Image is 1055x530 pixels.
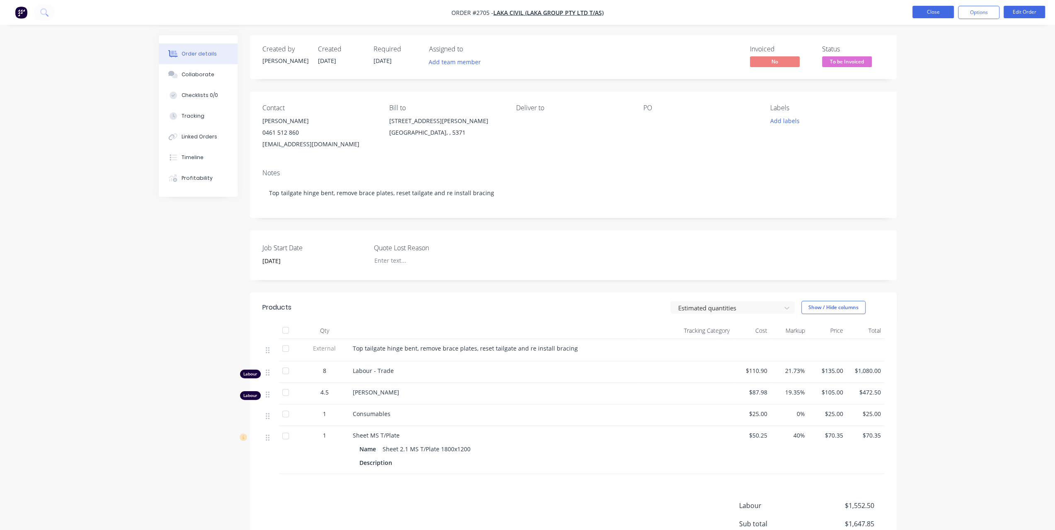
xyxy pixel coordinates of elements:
[429,56,485,68] button: Add team member
[373,57,392,65] span: [DATE]
[801,301,866,314] button: Show / Hide columns
[182,50,217,58] div: Order details
[812,366,843,375] span: $135.00
[374,243,478,253] label: Quote Lost Reason
[353,367,394,375] span: Labour - Trade
[822,56,872,69] button: To be Invoiced
[262,115,376,150] div: [PERSON_NAME]0461 512 860[EMAIL_ADDRESS][DOMAIN_NAME]
[182,112,204,120] div: Tracking
[808,322,846,339] div: Price
[318,57,336,65] span: [DATE]
[182,133,217,140] div: Linked Orders
[159,106,238,126] button: Tracking
[262,115,376,127] div: [PERSON_NAME]
[1004,6,1045,18] button: Edit Order
[262,45,308,53] div: Created by
[733,322,771,339] div: Cost
[736,366,767,375] span: $110.90
[774,388,805,397] span: 19.35%
[736,409,767,418] span: $25.00
[300,322,349,339] div: Qty
[812,388,843,397] span: $105.00
[822,56,872,67] span: To be Invoiced
[739,519,813,529] span: Sub total
[643,104,757,112] div: PO
[424,56,485,68] button: Add team member
[849,431,880,440] span: $70.35
[822,45,884,53] div: Status
[849,409,880,418] span: $25.00
[774,366,805,375] span: 21.73%
[739,501,813,511] span: Labour
[323,409,326,418] span: 1
[320,388,329,397] span: 4.5
[389,127,503,138] div: [GEOGRAPHIC_DATA], , 5371
[15,6,27,19] img: Factory
[182,71,214,78] div: Collaborate
[849,366,880,375] span: $1,080.00
[240,370,261,378] div: Labour
[303,344,346,353] span: External
[159,64,238,85] button: Collaborate
[493,9,604,17] a: Laka Civil (Laka Group Pty Ltd T/as)
[182,154,204,161] div: Timeline
[257,255,360,267] input: Enter date
[159,147,238,168] button: Timeline
[774,431,805,440] span: 40%
[766,115,804,126] button: Add labels
[640,322,733,339] div: Tracking Category
[770,104,884,112] div: Labels
[812,409,843,418] span: $25.00
[159,126,238,147] button: Linked Orders
[812,431,843,440] span: $70.35
[262,104,376,112] div: Contact
[846,322,884,339] div: Total
[353,431,400,439] span: Sheet MS T/Plate
[262,303,291,312] div: Products
[812,501,874,511] span: $1,552.50
[771,322,808,339] div: Markup
[262,169,884,177] div: Notes
[389,104,503,112] div: Bill to
[353,388,399,396] span: [PERSON_NAME]
[359,443,379,455] div: Name
[262,180,884,206] div: Top tailgate hinge bent, remove brace plates, reset tailgate and re install bracing
[912,6,954,18] button: Close
[353,410,390,418] span: Consumables
[736,431,767,440] span: $50.25
[262,127,376,138] div: 0461 512 860
[516,104,630,112] div: Deliver to
[958,6,999,19] button: Options
[159,168,238,189] button: Profitability
[353,344,578,352] span: Top tailgate hinge bent, remove brace plates, reset tailgate and re install bracing
[736,388,767,397] span: $87.98
[451,9,493,17] span: Order #2705 -
[389,115,503,142] div: [STREET_ADDRESS][PERSON_NAME][GEOGRAPHIC_DATA], , 5371
[750,56,800,67] span: No
[379,443,474,455] div: Sheet 2.1 MS T/Plate 1800x1200
[323,431,326,440] span: 1
[750,45,812,53] div: Invoiced
[318,45,364,53] div: Created
[262,243,366,253] label: Job Start Date
[359,457,395,469] div: Description
[849,388,880,397] span: $472.50
[389,115,503,127] div: [STREET_ADDRESS][PERSON_NAME]
[159,44,238,64] button: Order details
[429,45,512,53] div: Assigned to
[159,85,238,106] button: Checklists 0/0
[240,391,261,400] div: Labour
[262,138,376,150] div: [EMAIL_ADDRESS][DOMAIN_NAME]
[323,366,326,375] span: 8
[182,92,218,99] div: Checklists 0/0
[812,519,874,529] span: $1,647.85
[373,45,419,53] div: Required
[182,174,213,182] div: Profitability
[774,409,805,418] span: 0%
[262,56,308,65] div: [PERSON_NAME]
